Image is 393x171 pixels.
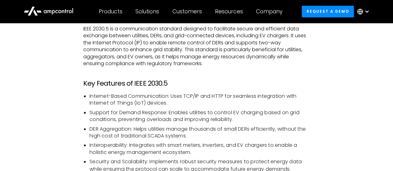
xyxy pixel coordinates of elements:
h3: Key Features of IEEE 2030.5 [83,79,310,88]
div: Products [99,8,122,15]
li: Interoperability: Integrates with smart meters, inverters, and EV chargers to enable a holistic e... [89,142,310,156]
div: Customers [172,8,202,15]
li: Internet-Based Communication: Uses TCP/IP and HTTP for seamless integration with Internet of Thin... [89,93,310,107]
div: Resources [215,8,243,15]
p: IEEE 2030.5 is a communication standard designed to facilitate secure and efficient data exchange... [83,25,310,67]
div: Company [256,8,282,15]
a: Request a demo [302,6,354,17]
div: Solutions [135,8,159,15]
li: DER Aggregation: Helps utilities manage thousands of small DERs efficiently, without the high cos... [89,126,310,140]
li: Support for Demand Response: Enables utilities to control EV charging based on grid conditions, p... [89,109,310,123]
